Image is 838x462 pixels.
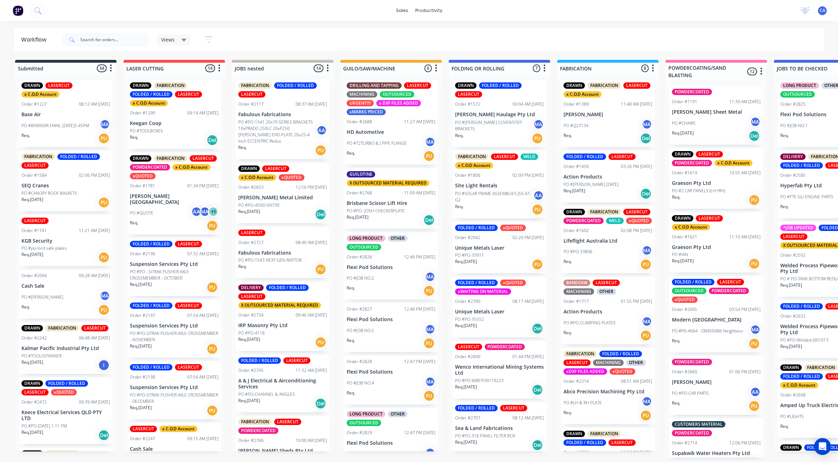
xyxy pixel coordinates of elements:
div: POWDERCOATEDOrder #119111:30 AM [DATE][PERSON_NAME] Sheet MetalPO #CHAIRSMAReq.[DATE]Del [669,86,763,145]
p: Fabulous Fabrications [238,250,327,256]
p: PO #T2TURBO & J PIPE FLANGE [347,140,407,146]
div: xQUOTED [500,225,526,231]
div: 10:55 AM [DATE] [729,170,761,176]
div: xQUOTED [130,173,156,179]
div: GUILOTINE [347,171,375,177]
div: LASERCUT [623,82,650,89]
p: Fabulous Fabrications [238,112,327,118]
div: Order #209409:28 AM [DATE]Cash SalePO #[PERSON_NAME]MAReq.PU [19,270,113,319]
p: Action Products [563,174,652,180]
div: 08:40 AM [DATE] [296,239,327,246]
p: [PERSON_NAME] Sheet Metal [672,109,761,115]
div: x C.O.D Account [238,174,276,181]
div: DRAWNLASERCUTPOWDERCOATEDx C.O.D AccountOrder #161910:55 AM [DATE]Graeson Pty LtdPO #2 CAR PANELS... [669,148,763,209]
div: LASERCUT [175,91,202,98]
div: x C.O.D Account [563,91,601,98]
div: URGENT!!!! [347,100,374,106]
p: Req. [DATE] [563,188,585,194]
p: Req. [780,204,789,210]
div: PU [423,285,435,296]
div: PU [532,259,543,270]
div: WELD [606,218,624,224]
div: LASERCUT [491,154,518,160]
div: LONG PRODUCT [780,82,819,89]
div: 09:14 AM [DATE] [187,110,219,116]
div: 03:26 PM [DATE] [621,163,652,170]
p: Req. [238,263,247,270]
p: [PERSON_NAME] Haulage Pty Ltd [455,112,544,118]
div: 08:12 AM [DATE] [79,101,110,107]
p: PO #PO - SITRAK PUSHER AXLE CROSSMEMBER - OCTOBER [130,269,219,281]
span: Views [161,36,175,43]
div: 08:37 AM [DATE] [296,101,327,107]
div: LASERCUT [780,233,807,240]
div: Order #2826 [347,254,372,260]
div: Del [315,209,326,220]
p: Req. [DATE] [130,281,152,288]
p: PO #PO-33806 [563,249,592,255]
div: DRAWNLASERCUTx C.O.D AccountOrder #162111:10 AM [DATE]Graeson Pty LtdPO #IANReq.[DATE]PU [669,212,763,273]
div: Order #2605 [672,306,697,313]
div: DRAWNFOLDED / ROLLEDLASERCUTOrder #157209:04 AM [DATE][PERSON_NAME] Haulage Pty LtdPO #[PERSON_NA... [452,80,547,147]
div: 03:54 PM [DATE] [729,306,761,313]
p: PO #JOB NO.2 [347,275,374,281]
div: LASERCUT [262,166,289,172]
div: LASERCUT [45,82,73,89]
div: Order #1450 [563,163,589,170]
div: POWDERCOATED [672,89,712,95]
div: xQUOTED [672,296,698,303]
div: 09:04 AM [DATE] [512,101,544,107]
div: Order #1741 [21,227,47,234]
p: PO #SOLAR FRAME ASSEMBLIES JSS-6T-G2 [455,191,533,203]
div: MA [100,291,110,301]
p: PO #PO-1541 20x79 SERIES BRACKETS 10xPRADO 250LC 20xP250 [PERSON_NAME] END PLATE 20x25-4 Inch ECC... [238,119,316,144]
div: MACHINING [563,288,594,295]
p: PO #2 CAR PANELS (LH+RH) [672,188,725,194]
div: 11:48 AM [DATE] [621,101,652,107]
div: LASERCUT [404,82,431,89]
div: FOLDED / ROLLED [130,302,172,309]
div: 08:17 AM [DATE] [512,298,544,305]
p: PO #JOB NO.1 [780,123,808,129]
div: xQUOTED [626,218,652,224]
div: x C.O.D Account [21,91,59,98]
div: Order #2688 [347,119,372,125]
p: Action Products [563,309,652,315]
div: LASERCUT [696,215,723,221]
div: BANDSAW [563,280,590,286]
div: FABRICATION [154,82,187,89]
div: DRAWN [672,215,693,221]
div: x DXF FILES ADDED [376,100,421,106]
p: KGB Security [21,238,110,244]
div: LASERCUT [190,155,217,162]
p: Req. [563,132,572,139]
p: Unique Metals Laser [455,245,544,251]
p: PO #CANOPY ROOF BASKETS [21,190,77,196]
div: Order #1227 [21,101,47,107]
div: LASERCUTOrder #272708:40 AM [DATE]Fabulous FabricationsPO #PO-1543 NEXT GEN RAPTORReq.PU [235,227,330,279]
div: OUTSOURCED [672,288,706,294]
div: 01:55 PM [DATE] [621,298,652,305]
div: DRAWNFABRICATIONLASERCUTPOWDERCOATEDx C.O.D AccountxQUOTEDOrder #178101:34 PM [DATE][PERSON_NAME]... [127,152,221,235]
div: LONG PRODUCT [347,235,385,242]
div: 02:09 PM [DATE] [512,172,544,179]
div: MA [100,119,110,130]
div: DRILLING AND TAPPING [347,82,402,89]
div: MA [533,119,544,130]
div: Order #2727 [238,239,264,246]
div: X OUTSOURCED MATERIAL REQUIRED [347,180,429,186]
div: FABRICATION [587,82,621,89]
div: LASERCUT [238,230,265,236]
div: 02:20 PM [DATE] [512,235,544,241]
div: PU [749,194,760,206]
div: Order #2196 [130,251,155,257]
p: Flexi Pod Solutions [347,264,435,270]
p: Base Air [21,112,110,118]
div: MACHINING [347,91,377,98]
div: Order #1806 [455,172,480,179]
p: [PERSON_NAME][GEOGRAPHIC_DATA] [130,193,219,205]
div: DELIVERY [238,285,264,291]
div: BANDSAWLASERCUTMACHININGOTHEROrder #171701:55 PM [DATE]Action ProductsPO #PO-CLAMPING PLATESMAReq.PU [561,277,655,344]
div: X OUTSOURCED MATERIAL REQUIRED [238,302,321,308]
div: LASERCUT [175,302,202,309]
